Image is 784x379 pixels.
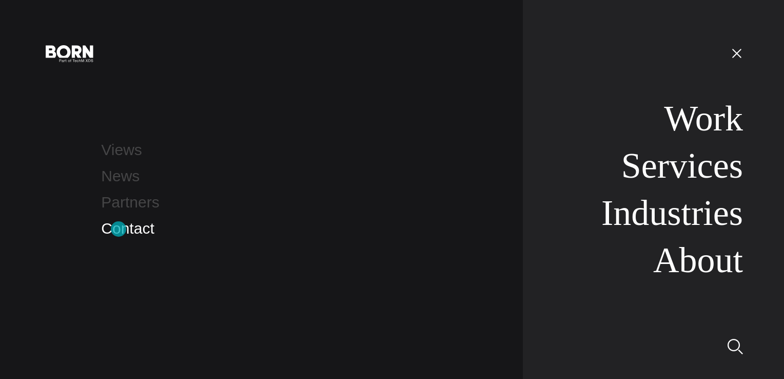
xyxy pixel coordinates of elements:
img: Search [728,339,743,354]
a: Views [101,141,142,158]
a: Work [664,99,743,138]
a: Services [621,146,743,185]
a: About [653,240,743,280]
button: Open [724,42,749,64]
a: Contact [101,220,154,237]
a: News [101,167,140,184]
a: Industries [601,193,743,233]
a: Partners [101,194,159,211]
